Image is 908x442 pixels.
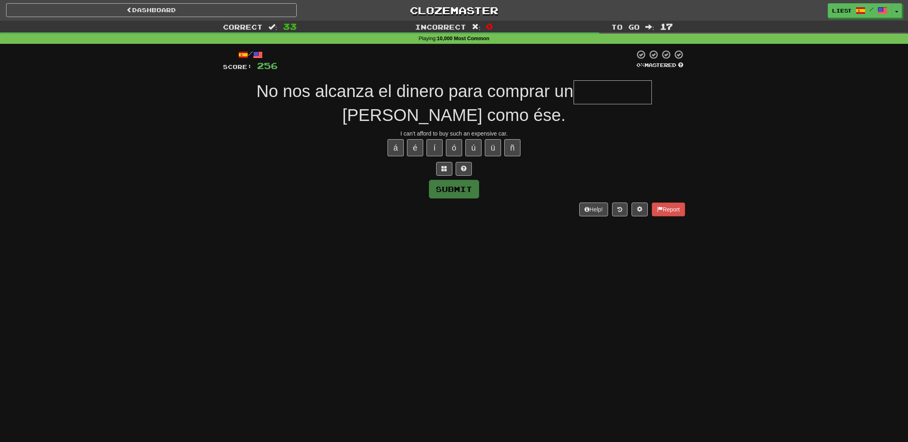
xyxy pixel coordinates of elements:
[223,63,252,70] span: Score:
[485,139,501,156] button: ü
[611,23,640,31] span: To go
[268,24,277,30] span: :
[223,129,685,138] div: I can't afford to buy such an expensive car.
[465,139,482,156] button: ú
[660,22,673,31] span: 17
[579,203,608,216] button: Help!
[635,62,685,69] div: Mastered
[223,23,263,31] span: Correct
[426,139,443,156] button: í
[472,24,481,30] span: :
[828,3,892,18] a: LiesT /
[456,162,472,176] button: Single letter hint - you only get 1 per sentence and score half the points! alt+h
[636,62,645,68] span: 0 %
[832,7,852,14] span: LiesT
[652,203,685,216] button: Report
[388,139,404,156] button: á
[407,139,423,156] button: é
[429,180,479,198] button: Submit
[504,139,520,156] button: ñ
[612,203,627,216] button: Round history (alt+y)
[645,24,654,30] span: :
[343,106,566,125] span: [PERSON_NAME] como ése.
[869,6,874,12] span: /
[415,23,466,31] span: Incorrect
[6,3,297,17] a: Dashboard
[283,22,297,31] span: 33
[446,139,462,156] button: ó
[436,162,452,176] button: Switch sentence to multiple choice alt+p
[437,36,489,41] strong: 10,000 Most Common
[223,50,278,60] div: /
[486,22,493,31] span: 0
[309,3,600,17] a: Clozemaster
[256,82,573,101] span: No nos alcanza el dinero para comprar un
[257,60,278,71] span: 256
